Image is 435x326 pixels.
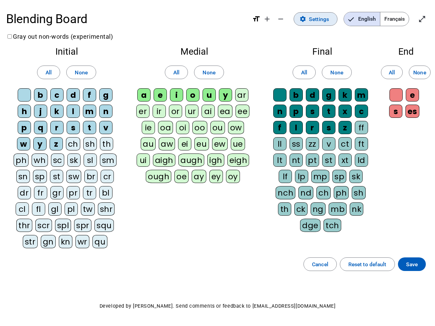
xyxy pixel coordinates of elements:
div: ch [66,137,80,150]
button: None [194,66,224,79]
div: wr [75,235,89,248]
div: j [34,105,47,118]
span: Settings [309,15,329,24]
div: ough [146,170,171,183]
div: spr [74,219,91,232]
div: cr [101,170,114,183]
div: t [83,121,96,134]
div: nt [290,153,303,167]
div: aw [159,137,175,150]
div: sk [349,170,363,183]
span: None [413,68,426,77]
button: None [66,66,96,79]
div: g [322,88,335,102]
div: i [170,88,183,102]
h2: Initial [12,47,121,56]
div: ph [14,153,29,167]
div: ar [235,88,248,102]
div: z [338,121,352,134]
div: f [273,121,286,134]
div: ui [137,153,150,167]
div: ei [178,137,191,150]
button: None [409,66,431,79]
div: u [203,88,216,102]
span: None [330,68,343,77]
div: sh [352,186,365,199]
div: s [306,105,319,118]
div: h [18,105,31,118]
div: fr [34,186,47,199]
button: All [37,66,60,79]
div: er [136,105,150,118]
div: tch [324,219,341,232]
div: st [50,170,63,183]
div: oe [174,170,189,183]
div: st [322,153,335,167]
div: w [17,137,30,150]
button: Settings [294,12,337,26]
h2: Final [268,47,377,56]
div: m [83,105,96,118]
div: oy [226,170,240,183]
div: tr [83,186,96,199]
div: ai [202,105,215,118]
div: mp [311,170,329,183]
div: lp [295,170,308,183]
div: ft [355,137,368,150]
div: e [154,88,167,102]
div: bl [99,186,112,199]
span: Save [406,260,418,269]
div: ey [209,170,223,183]
div: c [355,105,368,118]
div: d [306,88,319,102]
div: eigh [227,153,249,167]
span: All [389,68,395,77]
span: English [344,12,380,26]
div: shr [98,202,115,216]
div: ow [228,121,244,134]
div: o [186,88,199,102]
div: igh [207,153,224,167]
div: thr [16,219,32,232]
div: lf [279,170,292,183]
div: dge [300,219,320,232]
div: t [322,105,335,118]
div: s [322,121,335,134]
div: ll [273,137,286,150]
div: p [290,105,303,118]
div: sk [67,153,81,167]
div: a [137,88,151,102]
div: sc [51,153,64,167]
mat-icon: settings [299,16,306,22]
div: v [322,137,335,150]
div: e [406,88,419,102]
div: dr [18,186,31,199]
button: Cancel [303,257,337,271]
div: au [141,137,156,150]
div: squ [94,219,114,232]
div: n [99,105,112,118]
div: pr [67,186,80,199]
span: None [75,68,87,77]
div: m [355,88,368,102]
div: n [273,105,286,118]
h2: End [389,47,423,56]
div: ee [236,105,249,118]
div: oa [158,121,173,134]
button: Decrease font size [274,12,288,26]
div: gn [41,235,56,248]
div: ur [185,105,198,118]
div: c [50,88,64,102]
p: Developed by [PERSON_NAME]. Send comments or feedback to [EMAIL_ADDRESS][DOMAIN_NAME] [6,302,429,311]
div: gr [50,186,64,199]
div: nch [276,186,295,199]
div: p [18,121,31,134]
div: sh [83,137,97,150]
div: th [278,202,291,216]
div: cl [16,202,29,216]
div: r [50,121,64,134]
div: q [34,121,47,134]
div: fl [32,202,45,216]
div: ct [338,137,352,150]
div: ew [212,137,228,150]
